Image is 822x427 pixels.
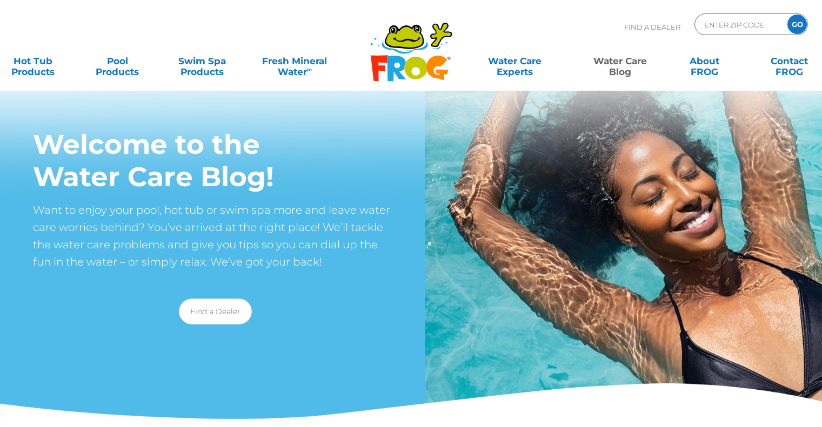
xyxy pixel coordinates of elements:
[84,50,150,72] a: PoolProducts
[624,13,680,40] p: Find A Dealer
[787,15,807,34] input: GO
[756,50,822,72] a: ContactFROG
[33,201,398,270] p: Want to enjoy your pool, hot tub or swim spa more and leave water care worries behind? You’ve arr...
[307,65,312,73] sup: ∞
[169,50,235,72] a: Swim SpaProducts
[587,50,653,72] a: Water CareBlog
[253,50,336,72] a: Fresh MineralWater∞
[462,50,569,72] a: Water CareExperts
[179,299,252,324] a: Find a Dealer
[703,17,776,32] input: Zip Code Form
[672,50,738,72] a: AboutFROG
